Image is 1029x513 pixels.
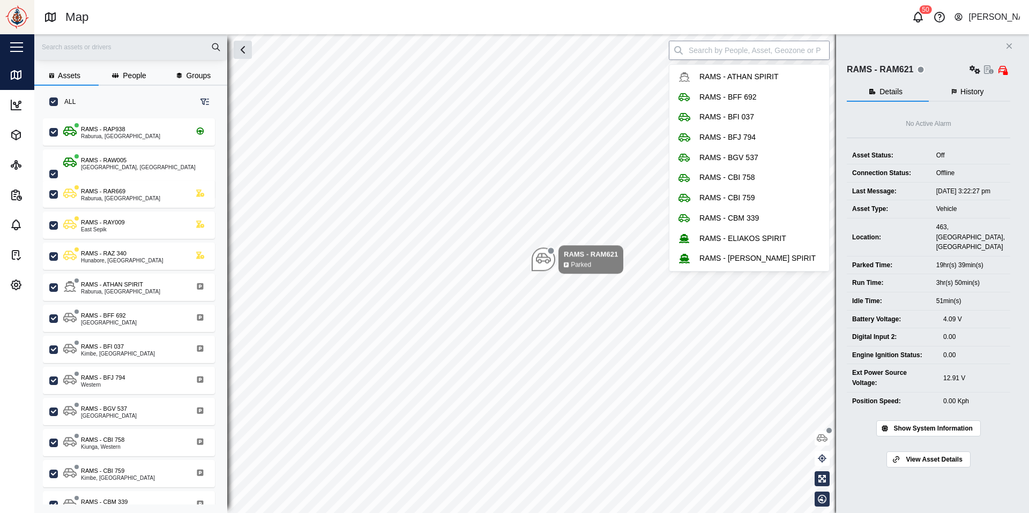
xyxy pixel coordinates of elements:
div: Connection Status: [852,168,926,178]
span: History [960,88,984,95]
div: 0.00 Kph [943,396,1005,406]
div: [GEOGRAPHIC_DATA], [GEOGRAPHIC_DATA] [81,165,196,170]
div: Raburua, [GEOGRAPHIC_DATA] [81,289,160,295]
div: RAMS - CBI 758 [699,172,755,184]
div: Kimbe, [GEOGRAPHIC_DATA] [81,351,155,357]
div: [PERSON_NAME] [968,11,1020,24]
div: RAMS - ATHAN SPIRIT [81,280,143,289]
span: People [123,72,146,79]
div: RAMS - BFI 037 [81,342,124,351]
div: RAMS - RAY009 [81,218,125,227]
div: Run Time: [852,278,926,288]
div: RAMS - BGV 537 [699,152,758,164]
input: Search assets or drivers [41,39,221,55]
div: Sites [28,159,53,171]
div: Raburua, [GEOGRAPHIC_DATA] [81,196,160,201]
div: RAMS - BFJ 794 [81,373,125,382]
div: RAMS - RAR669 [81,187,125,196]
div: 51min(s) [936,296,1005,306]
div: RAMS - BGV 537 [81,404,127,413]
div: RAMS - BFF 692 [81,311,126,320]
div: Ext Power Source Voltage: [852,368,933,388]
div: 12.91 V [943,373,1005,383]
div: RAMS - RAM621 [847,63,913,77]
div: RAMS - RAP938 [81,125,125,134]
div: RAMS - CBM 339 [81,497,128,507]
div: Assets [28,129,59,141]
div: 4.09 V [943,314,1005,325]
div: [GEOGRAPHIC_DATA] [81,320,137,326]
div: RAMS - CBM 339 [699,213,759,224]
div: Western [81,382,125,388]
div: Raburua, [GEOGRAPHIC_DATA] [81,134,160,139]
div: Map marker [532,245,623,274]
div: Hunabore, [GEOGRAPHIC_DATA] [81,258,163,263]
div: 19hr(s) 39min(s) [936,260,1005,270]
div: Location: [852,232,926,243]
div: grid [43,115,227,504]
div: Settings [28,279,64,291]
div: 463, [GEOGRAPHIC_DATA], [GEOGRAPHIC_DATA] [936,222,1005,252]
div: 50 [919,5,931,14]
span: View Asset Details [906,452,962,467]
div: Position Speed: [852,396,933,406]
div: 3hr(s) 50min(s) [936,278,1005,288]
button: Show System Information [876,420,981,436]
div: Kiunga, Western [81,444,124,450]
div: Kimbe, [GEOGRAPHIC_DATA] [81,476,155,481]
div: RAMS - CBI 759 [699,192,755,204]
div: Alarms [28,219,60,231]
div: Vehicle [936,204,1005,214]
span: Groups [186,72,211,79]
div: [GEOGRAPHIC_DATA] [81,413,137,419]
div: RAMS - RAW005 [81,156,126,165]
div: Battery Voltage: [852,314,933,325]
div: RAMS - BFJ 794 [699,132,756,144]
div: RAMS - ATHAN SPIRIT [699,71,779,83]
div: Map [28,69,51,81]
div: Reports [28,189,63,201]
div: Off [936,150,1005,161]
div: RAMS - BFI 037 [699,111,754,123]
div: RAMS - RAZ 340 [81,249,126,258]
div: RAMS - ELIAKOS SPIRIT [699,233,786,245]
button: [PERSON_NAME] [953,10,1020,25]
div: Tasks [28,249,56,261]
div: [DATE] 3:22:27 pm [936,186,1005,197]
div: Engine Ignition Status: [852,350,933,360]
canvas: Map [34,34,1029,513]
div: RAMS - CBI 758 [81,435,124,444]
div: RAMS - BFF 692 [699,92,757,103]
div: East Sepik [81,227,125,232]
div: Asset Type: [852,204,926,214]
span: Details [879,88,903,95]
div: Asset Status: [852,150,926,161]
img: Main Logo [5,5,29,29]
span: Show System Information [893,421,972,436]
div: Dashboard [28,99,73,111]
div: Parked [571,260,591,270]
div: Map [65,8,89,27]
div: RAMS - CBI 759 [81,466,124,476]
div: Last Message: [852,186,926,197]
span: Assets [58,72,80,79]
div: RAMS - RAM621 [564,249,618,260]
div: RAMS - [PERSON_NAME] SPIRIT [699,253,816,265]
div: 0.00 [943,332,1005,342]
div: Idle Time: [852,296,926,306]
div: 0.00 [943,350,1005,360]
input: Search by People, Asset, Geozone or Place [669,41,830,60]
div: Parked Time: [852,260,926,270]
label: ALL [58,97,76,106]
a: View Asset Details [886,451,971,467]
div: Digital Input 2: [852,332,933,342]
div: No Active Alarm [906,119,951,129]
div: Offline [936,168,1005,178]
